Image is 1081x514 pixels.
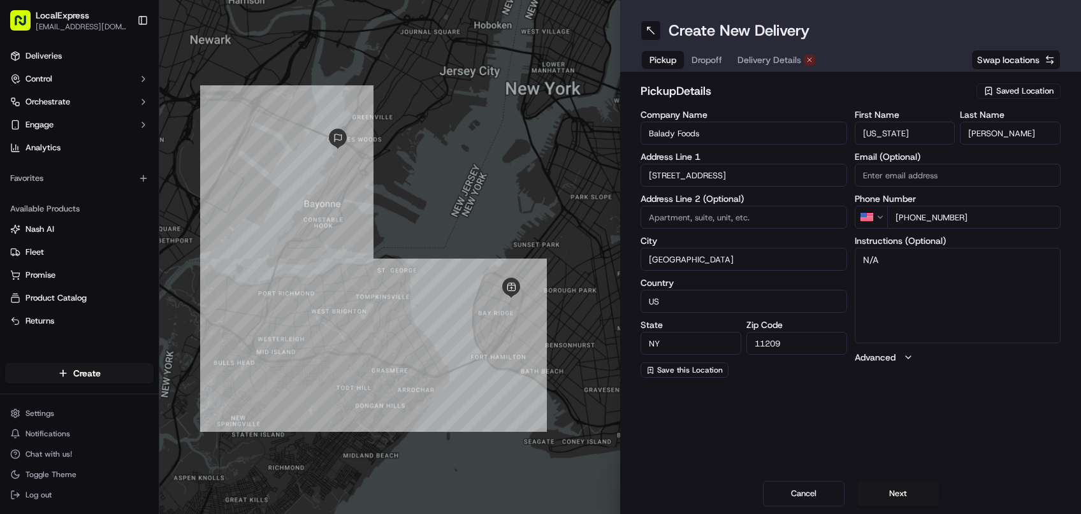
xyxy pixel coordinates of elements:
[746,320,847,329] label: Zip Code
[5,168,154,189] div: Favorites
[641,332,741,355] input: Enter state
[692,54,722,66] span: Dropoff
[855,236,1061,245] label: Instructions (Optional)
[5,404,154,422] button: Settings
[5,46,154,66] a: Deliveries
[971,50,1061,70] button: Swap locations
[976,82,1061,100] button: Saved Location
[25,315,54,327] span: Returns
[857,481,939,506] button: Next
[855,110,955,119] label: First Name
[887,206,1061,229] input: Enter phone number
[25,50,62,62] span: Deliveries
[641,290,847,313] input: Enter country
[36,9,89,22] button: LocalExpress
[649,54,676,66] span: Pickup
[5,69,154,89] button: Control
[641,320,741,329] label: State
[657,365,723,375] span: Save this Location
[763,481,845,506] button: Cancel
[641,82,969,100] h2: pickup Details
[5,363,154,383] button: Create
[25,142,61,153] span: Analytics
[5,5,132,36] button: LocalExpress[EMAIL_ADDRESS][DOMAIN_NAME]
[25,429,70,439] span: Notifications
[960,122,1061,145] input: Enter last name
[641,362,729,378] button: Save this Location
[5,265,154,285] button: Promise
[5,486,154,504] button: Log out
[960,110,1061,119] label: Last Name
[855,164,1061,187] input: Enter email address
[855,351,1061,364] button: Advanced
[855,122,955,145] input: Enter first name
[73,367,101,380] span: Create
[25,96,70,108] span: Orchestrate
[10,315,149,327] a: Returns
[5,311,154,331] button: Returns
[25,269,55,281] span: Promise
[641,110,847,119] label: Company Name
[5,242,154,262] button: Fleet
[641,194,847,203] label: Address Line 2 (Optional)
[25,408,54,418] span: Settings
[25,469,76,480] span: Toggle Theme
[25,246,44,258] span: Fleet
[855,194,1061,203] label: Phone Number
[25,73,52,85] span: Control
[5,445,154,463] button: Chat with us!
[25,224,54,235] span: Nash AI
[25,119,54,131] span: Engage
[25,292,87,304] span: Product Catalog
[5,199,154,219] div: Available Products
[737,54,801,66] span: Delivery Details
[10,269,149,281] a: Promise
[5,92,154,112] button: Orchestrate
[855,248,1061,343] textarea: N/A
[977,54,1040,66] span: Swap locations
[641,152,847,161] label: Address Line 1
[5,425,154,443] button: Notifications
[10,224,149,235] a: Nash AI
[5,219,154,239] button: Nash AI
[641,248,847,271] input: Enter city
[36,22,127,32] button: [EMAIL_ADDRESS][DOMAIN_NAME]
[25,449,72,459] span: Chat with us!
[855,351,896,364] label: Advanced
[996,85,1054,97] span: Saved Location
[10,292,149,304] a: Product Catalog
[25,490,52,500] span: Log out
[5,288,154,308] button: Product Catalog
[10,246,149,258] a: Fleet
[669,20,809,41] h1: Create New Delivery
[5,115,154,135] button: Engage
[641,206,847,229] input: Apartment, suite, unit, etc.
[641,278,847,287] label: Country
[641,164,847,187] input: Enter address
[855,152,1061,161] label: Email (Optional)
[746,332,847,355] input: Enter zip code
[641,236,847,245] label: City
[641,122,847,145] input: Enter company name
[5,466,154,483] button: Toggle Theme
[5,138,154,158] a: Analytics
